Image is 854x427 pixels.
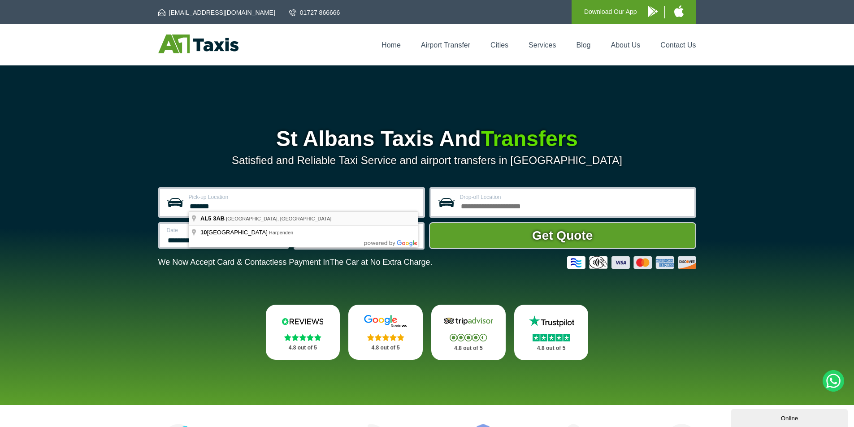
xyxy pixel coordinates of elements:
label: Drop-off Location [460,194,689,200]
img: A1 Taxis Android App [648,6,658,17]
label: Pick-up Location [189,194,418,200]
a: Reviews.io Stars 4.8 out of 5 [266,305,340,360]
img: Stars [367,334,404,341]
img: Tripadvisor [442,315,495,328]
span: [GEOGRAPHIC_DATA] [200,229,269,236]
a: Home [381,41,401,49]
button: Get Quote [429,222,696,249]
a: About Us [611,41,641,49]
a: 01727 866666 [289,8,340,17]
img: Reviews.io [276,315,329,328]
span: The Car at No Extra Charge. [329,258,432,267]
img: Trustpilot [525,315,578,328]
a: Blog [576,41,590,49]
img: A1 Taxis St Albans LTD [158,35,238,53]
img: Google [359,315,412,328]
p: 4.8 out of 5 [358,342,413,354]
span: [GEOGRAPHIC_DATA], [GEOGRAPHIC_DATA] [226,216,331,221]
a: Contact Us [660,41,696,49]
label: Date [167,228,282,233]
a: Cities [490,41,508,49]
p: 4.8 out of 5 [524,343,579,354]
img: Stars [284,334,321,341]
p: We Now Accept Card & Contactless Payment In [158,258,433,267]
p: 4.8 out of 5 [276,342,330,354]
span: Harpenden [269,230,293,235]
a: Services [529,41,556,49]
a: [EMAIL_ADDRESS][DOMAIN_NAME] [158,8,275,17]
span: 10 [200,229,207,236]
h1: St Albans Taxis And [158,128,696,150]
a: Trustpilot Stars 4.8 out of 5 [514,305,589,360]
p: Satisfied and Reliable Taxi Service and airport transfers in [GEOGRAPHIC_DATA] [158,154,696,167]
span: Transfers [481,127,578,151]
img: Stars [533,334,570,341]
a: Google Stars 4.8 out of 5 [348,305,423,360]
p: 4.8 out of 5 [441,343,496,354]
img: Credit And Debit Cards [567,256,696,269]
a: Tripadvisor Stars 4.8 out of 5 [431,305,506,360]
a: Airport Transfer [421,41,470,49]
img: Stars [450,334,487,341]
img: A1 Taxis iPhone App [674,5,684,17]
p: Download Our App [584,6,637,17]
span: AL5 3AB [200,215,225,222]
iframe: chat widget [731,407,850,427]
